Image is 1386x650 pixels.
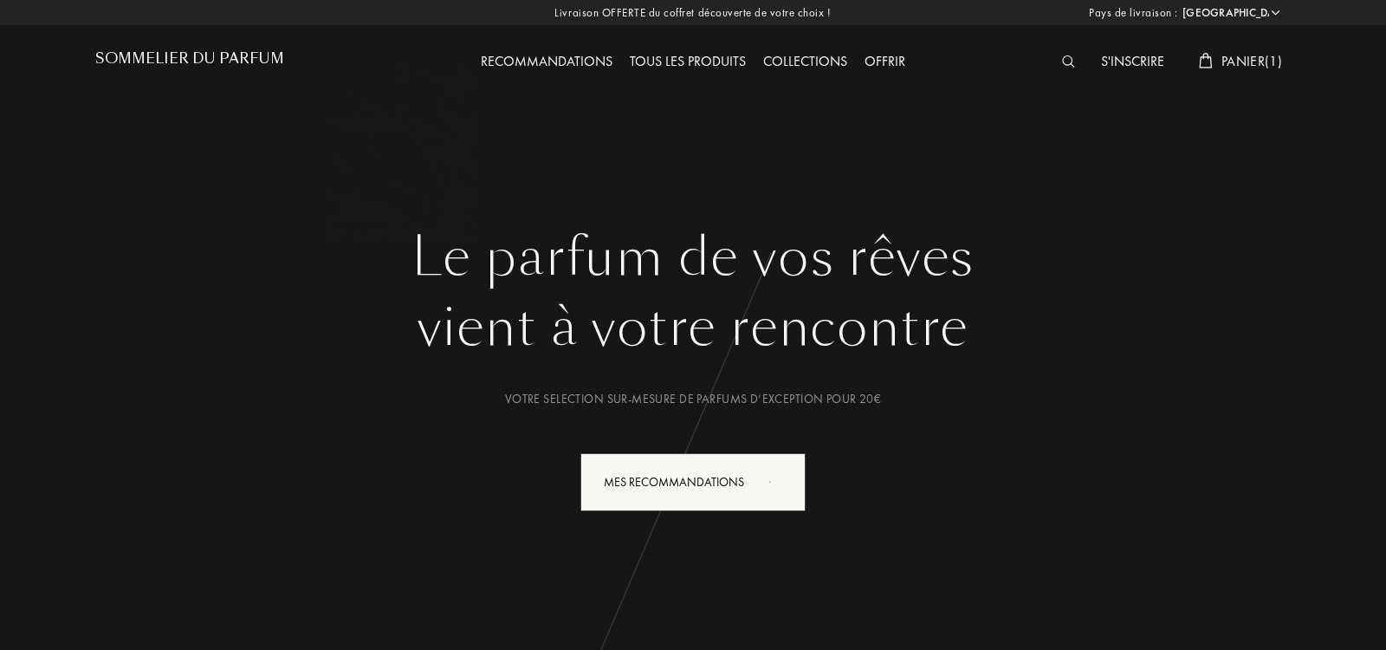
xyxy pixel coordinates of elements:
div: Recommandations [472,51,621,74]
div: Votre selection sur-mesure de parfums d’exception pour 20€ [108,390,1278,408]
a: Mes Recommandationsanimation [567,453,819,511]
h1: Sommelier du Parfum [95,50,284,67]
span: Panier ( 1 ) [1221,52,1282,70]
div: S'inscrire [1092,51,1173,74]
img: search_icn_white.svg [1062,55,1075,68]
div: Offrir [856,51,914,74]
div: Mes Recommandations [580,453,806,511]
img: cart_white.svg [1199,53,1213,68]
a: Offrir [856,52,914,70]
div: animation [763,464,798,498]
a: S'inscrire [1092,52,1173,70]
a: Sommelier du Parfum [95,50,284,74]
div: Tous les produits [621,51,755,74]
a: Collections [755,52,856,70]
a: Tous les produits [621,52,755,70]
a: Recommandations [472,52,621,70]
h1: Le parfum de vos rêves [108,226,1278,289]
div: vient à votre rencontre [108,289,1278,367]
span: Pays de livraison : [1089,4,1178,22]
div: Collections [755,51,856,74]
